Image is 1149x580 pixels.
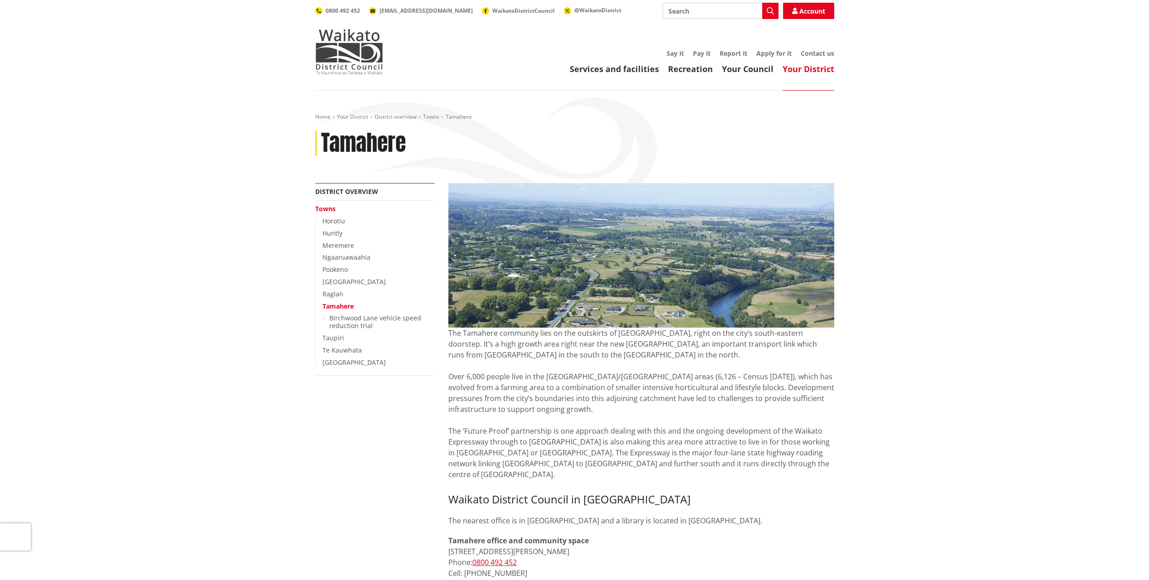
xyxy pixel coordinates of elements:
span: Tamahere [446,113,472,121]
span: [EMAIL_ADDRESS][DOMAIN_NAME] [380,7,473,14]
a: District overview [375,113,417,121]
h3: Waikato District Council in [GEOGRAPHIC_DATA] [448,480,834,506]
a: Pay it [693,49,711,58]
a: Recreation [668,63,713,74]
a: Birchwood Lane vehicle speed reduction trial [329,314,421,330]
a: Towns [423,113,439,121]
a: Report it [720,49,747,58]
a: Your District [337,113,368,121]
a: Account [783,3,834,19]
a: Your District [783,63,834,74]
span: @WaikatoDistrict [574,6,621,14]
a: Te Kauwhata [322,346,362,354]
a: 0800 492 452 [315,7,360,14]
img: Tamahere [448,183,834,328]
h1: Tamahere [321,130,406,156]
a: Say it [667,49,684,58]
a: Home [315,113,331,121]
a: District overview [315,187,378,196]
a: 0800 492 452 [472,557,517,567]
p: The nearest office is in [GEOGRAPHIC_DATA] and a library is located in [GEOGRAPHIC_DATA]. [448,515,834,526]
a: Horotiu [322,217,345,225]
a: Raglan [322,290,343,298]
a: Meremere [322,241,354,250]
a: [GEOGRAPHIC_DATA] [322,277,386,286]
a: [EMAIL_ADDRESS][DOMAIN_NAME] [369,7,473,14]
a: Apply for it [756,49,792,58]
a: Huntly [322,229,342,237]
a: WaikatoDistrictCouncil [482,7,555,14]
a: Contact us [801,49,834,58]
a: Pookeno [322,265,348,274]
strong: Tamahere office and community space [448,536,589,546]
nav: breadcrumb [315,113,834,121]
span: WaikatoDistrictCouncil [492,7,555,14]
a: Tamahere [322,302,354,310]
a: Towns [315,204,336,213]
a: Taupiri [322,333,344,342]
a: Ngaaruawaahia [322,253,370,261]
a: Services and facilities [570,63,659,74]
span: 0800 492 452 [326,7,360,14]
div: The Tamahere community lies on the outskirts of [GEOGRAPHIC_DATA], right on the city’s south-east... [448,328,834,480]
a: Your Council [722,63,774,74]
img: Waikato District Council - Te Kaunihera aa Takiwaa o Waikato [315,29,383,74]
a: [GEOGRAPHIC_DATA] [322,358,386,367]
a: @WaikatoDistrict [564,6,621,14]
input: Search input [663,3,779,19]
